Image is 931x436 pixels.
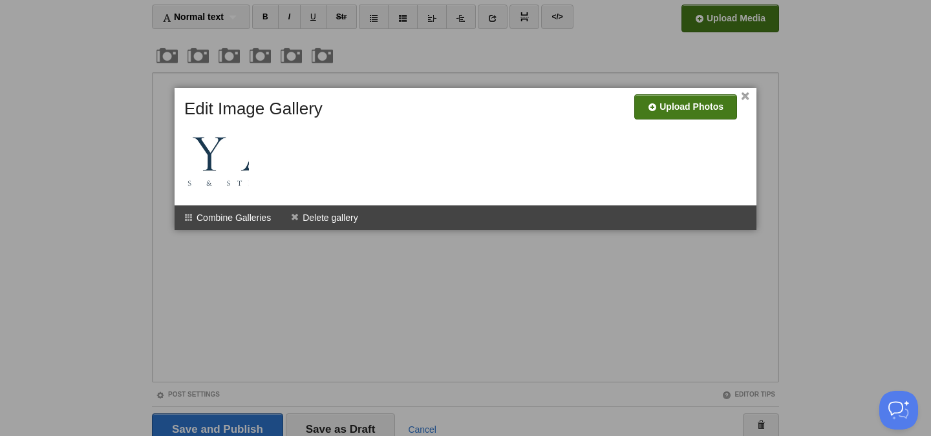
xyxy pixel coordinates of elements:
img: vjMGnAAAAAZJREFUAwBrhQHPr3ssZwAAAABJRU5ErkJggg== [184,130,249,194]
a: × [741,93,749,100]
iframe: Help Scout Beacon - Open [879,391,918,430]
h5: Edit Image Gallery [184,99,323,118]
li: Combine Galleries [175,205,281,230]
li: Delete gallery [281,205,368,230]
